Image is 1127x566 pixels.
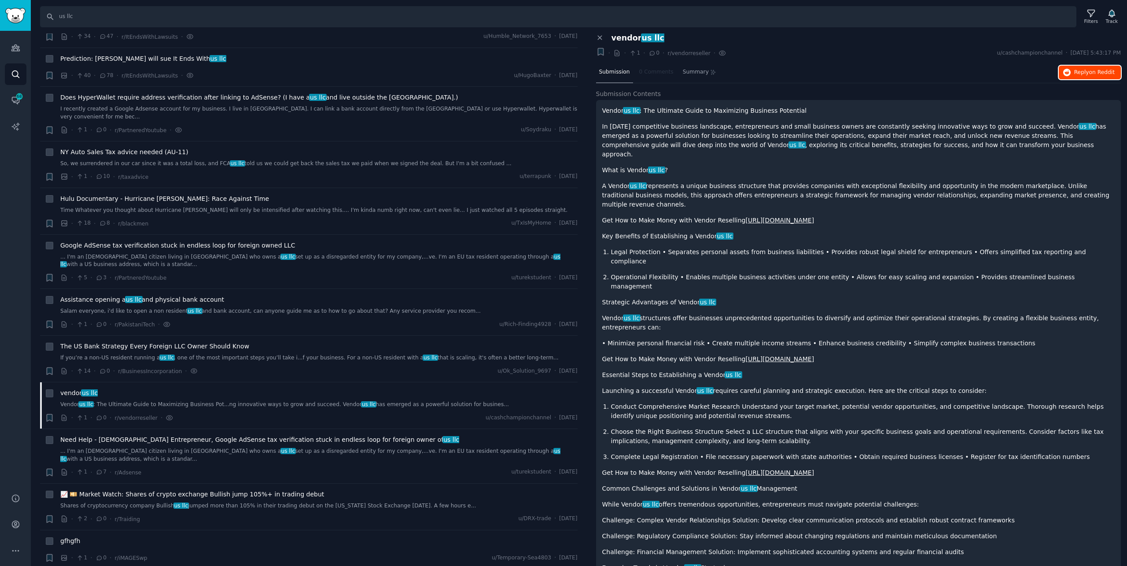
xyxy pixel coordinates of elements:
span: [DATE] [559,33,577,41]
a: I recently created a Google Adsense account for my business. I live in [GEOGRAPHIC_DATA]. I can l... [60,105,578,121]
span: · [554,274,556,282]
span: · [71,219,73,228]
span: · [554,219,556,227]
span: r/Adsense [114,470,141,476]
span: · [94,219,96,228]
span: · [90,553,92,562]
span: r/PakistaniTech [114,322,155,328]
span: · [185,366,187,376]
span: us llc [173,503,189,509]
div: Filters [1084,18,1098,24]
span: · [90,172,92,181]
span: 8 [99,219,110,227]
span: NY Auto Sales Tax advice needed (AU-11) [60,148,188,157]
span: · [90,320,92,329]
img: GummySearch logo [5,8,26,23]
span: 68 [15,93,23,100]
p: Choose the Right Business Structure Select a LLC structure that aligns with your specific busines... [611,427,1115,446]
span: Does HyperWallet require address verification after linking to AdSense? (I have a and live outsid... [60,93,458,102]
span: us llc [230,160,245,166]
span: Reply [1074,69,1115,77]
span: r/ItEndsWithLawsuits [122,73,178,79]
span: The US Bank Strategy Every Foreign LLC Owner Should Know [60,342,249,351]
p: Conduct Comprehensive Market Research Understand your target market, potential vendor opportuniti... [611,402,1115,421]
span: · [554,72,556,80]
a: Need Help - [DEMOGRAPHIC_DATA] Entrepreneur, Google AdSense tax verification stuck in endless loo... [60,435,459,444]
span: · [554,321,556,329]
span: · [71,32,73,41]
span: · [71,320,73,329]
span: · [158,320,160,329]
span: 0 [99,367,110,375]
a: Hulu Documentary - Hurricane [PERSON_NAME]: Race Against Time [60,194,269,203]
span: · [624,48,626,58]
span: · [117,71,118,80]
span: [DATE] [559,554,577,562]
p: Get How to Make Money with Vendor Reselling [602,216,1115,225]
span: 1 [76,321,87,329]
span: [DATE] [559,126,577,134]
span: · [71,366,73,376]
span: · [113,172,115,181]
a: Assistance opening aus llcand physical bank account [60,295,224,304]
span: vendor [611,33,664,43]
a: Time Whatever you thought about Hurricane [PERSON_NAME] will only be intensified after watching t... [60,207,578,215]
span: · [110,514,111,524]
p: What is Vendor ? [602,166,1115,175]
span: us llc [280,448,296,454]
span: [DATE] [559,515,577,523]
span: · [117,32,118,41]
p: Operational Flexibility • Enables multiple business activities under one entity • Allows for easy... [611,273,1115,291]
span: 0 [648,49,659,57]
p: Vendor : The Ultimate Guide to Maximizing Business Potential [602,106,1115,115]
p: • Minimize personal financial risk • Create multiple income streams • Enhance business credibilit... [602,339,1115,348]
span: Summary [683,68,709,76]
span: [DATE] [559,219,577,227]
p: Common Challenges and Solutions in Vendor Management [602,484,1115,493]
p: Launching a successful Vendor requires careful planning and strategic execution. Here are the cri... [602,386,1115,396]
span: [DATE] [559,468,577,476]
span: us llc [1079,123,1096,130]
span: · [554,515,556,523]
span: u/cashchampionchannel [486,414,551,422]
span: 0 [96,321,107,329]
p: Legal Protection • Separates personal assets from business liabilities • Provides robust legal sh... [611,248,1115,266]
a: 📈 💴 Market Watch: Shares of crypto exchange Bullish jump 105%+ in trading debut [60,490,324,499]
span: u/DRX-trade [518,515,551,523]
p: Challenge: Complex Vendor Relationships Solution: Develop clear communication protocols and estab... [602,516,1115,525]
a: ... I'm an [DEMOGRAPHIC_DATA] citizen living in [GEOGRAPHIC_DATA] who owns aus llcset up as a dis... [60,448,578,463]
span: · [110,126,111,135]
span: Submission [599,68,630,76]
span: · [110,273,111,282]
span: us llc [361,401,376,407]
span: · [161,413,162,422]
p: Get How to Make Money with Vendor Reselling [602,468,1115,477]
span: 78 [99,72,114,80]
span: us llc [716,233,734,240]
a: So, we surrendered in our car since it was a total loss, and FCAus llctold us we could get back t... [60,160,578,168]
span: 2 [76,515,87,523]
a: Shares of cryptocurrency company Bullishus llcjumped more than 105% in their trading debut on the... [60,502,578,510]
span: u/terrapunk [519,173,551,181]
span: 0 [96,126,107,134]
span: · [169,126,171,135]
a: Salam everyone, i'd like to open a non residentus llcand bank account, can anyone guide me as to ... [60,307,578,315]
span: · [71,126,73,135]
span: Submission Contents [596,89,661,99]
span: us llc [642,501,660,508]
span: Assistance opening a and physical bank account [60,295,224,304]
a: If you’re a non-US resident running aus llc, one of the most important steps you’ll take i...f yo... [60,354,578,362]
span: us llc [423,355,438,361]
span: 1 [76,554,87,562]
span: r/iMAGESwp [114,555,147,561]
a: gfhgfh [60,536,80,546]
p: Essential Steps to Establishing a Vendor [602,370,1115,380]
a: Prediction: [PERSON_NAME] will sue It Ends Withus llc [60,54,226,63]
p: While Vendor offers tremendous opportunities, entrepreneurs must navigate potential challenges: [602,500,1115,509]
span: [DATE] 5:43:17 PM [1071,49,1121,57]
span: us llc [125,296,143,303]
span: 0 [96,414,107,422]
span: · [113,366,115,376]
